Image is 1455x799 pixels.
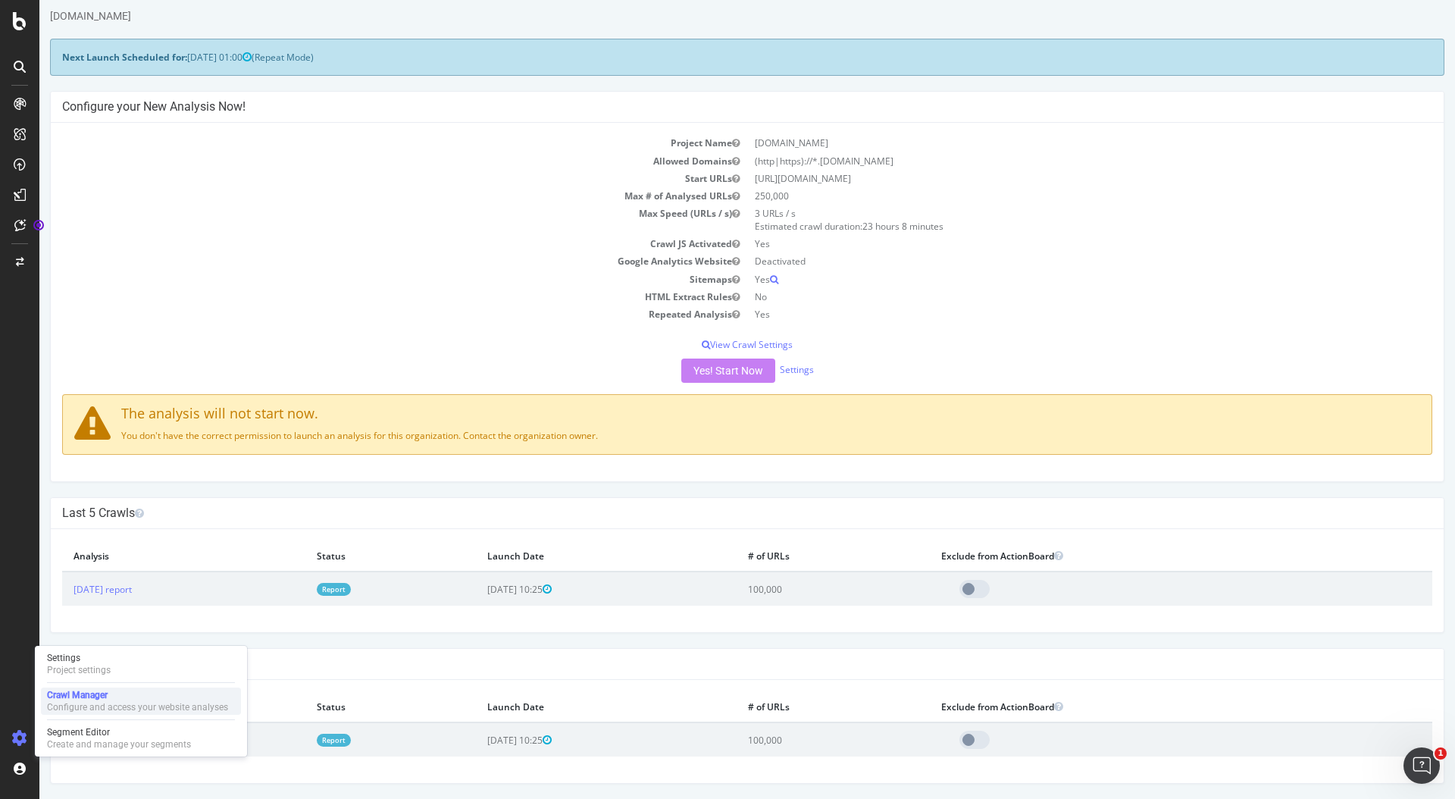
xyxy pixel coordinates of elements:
[47,738,191,750] div: Create and manage your segments
[23,187,708,205] td: Max # of Analysed URLs
[436,691,698,722] th: Launch Date
[708,152,1393,170] td: (http|https)://*.[DOMAIN_NAME]
[148,51,212,64] span: [DATE] 01:00
[697,691,890,722] th: # of URLs
[266,540,436,572] th: Status
[23,506,1393,521] h4: Last 5 Crawls
[708,205,1393,235] td: 3 URLs / s Estimated crawl duration:
[47,652,111,664] div: Settings
[890,540,1325,572] th: Exclude from ActionBoard
[697,540,890,572] th: # of URLs
[11,39,1405,76] div: (Repeat Mode)
[41,650,241,678] a: SettingsProject settings
[448,583,512,596] span: [DATE] 10:25
[41,725,241,752] a: Segment EditorCreate and manage your segments
[34,583,92,596] a: [DATE] report
[23,338,1393,351] p: View Crawl Settings
[23,305,708,323] td: Repeated Analysis
[708,305,1393,323] td: Yes
[23,691,266,722] th: Analysis
[708,235,1393,252] td: Yes
[266,691,436,722] th: Status
[23,205,708,235] td: Max Speed (URLs / s)
[23,51,148,64] strong: Next Launch Scheduled for:
[277,583,311,596] a: Report
[35,429,1381,442] p: You don't have the correct permission to launch an analysis for this organization. Contact the or...
[23,540,266,572] th: Analysis
[47,726,191,738] div: Segment Editor
[23,170,708,187] td: Start URLs
[823,220,904,233] span: 23 hours 8 minutes
[708,134,1393,152] td: [DOMAIN_NAME]
[697,572,890,606] td: 100,000
[708,252,1393,270] td: Deactivated
[436,540,698,572] th: Launch Date
[23,252,708,270] td: Google Analytics Website
[11,8,1405,23] div: [DOMAIN_NAME]
[41,688,241,715] a: Crawl ManagerConfigure and access your website analyses
[23,288,708,305] td: HTML Extract Rules
[697,722,890,757] td: 100,000
[23,235,708,252] td: Crawl JS Activated
[740,363,774,376] a: Settings
[890,691,1325,722] th: Exclude from ActionBoard
[708,187,1393,205] td: 250,000
[23,99,1393,114] h4: Configure your New Analysis Now!
[708,288,1393,305] td: No
[32,218,45,232] div: Tooltip anchor
[277,734,311,747] a: Report
[23,152,708,170] td: Allowed Domains
[708,170,1393,187] td: [URL][DOMAIN_NAME]
[23,656,1393,672] h4: Crawl History
[34,734,92,747] a: [DATE] report
[47,689,228,701] div: Crawl Manager
[47,664,111,676] div: Project settings
[448,734,512,747] span: [DATE] 10:25
[47,701,228,713] div: Configure and access your website analyses
[35,406,1381,421] h4: The analysis will not start now.
[708,271,1393,288] td: Yes
[1435,747,1447,760] span: 1
[23,134,708,152] td: Project Name
[23,271,708,288] td: Sitemaps
[1403,747,1440,784] iframe: Intercom live chat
